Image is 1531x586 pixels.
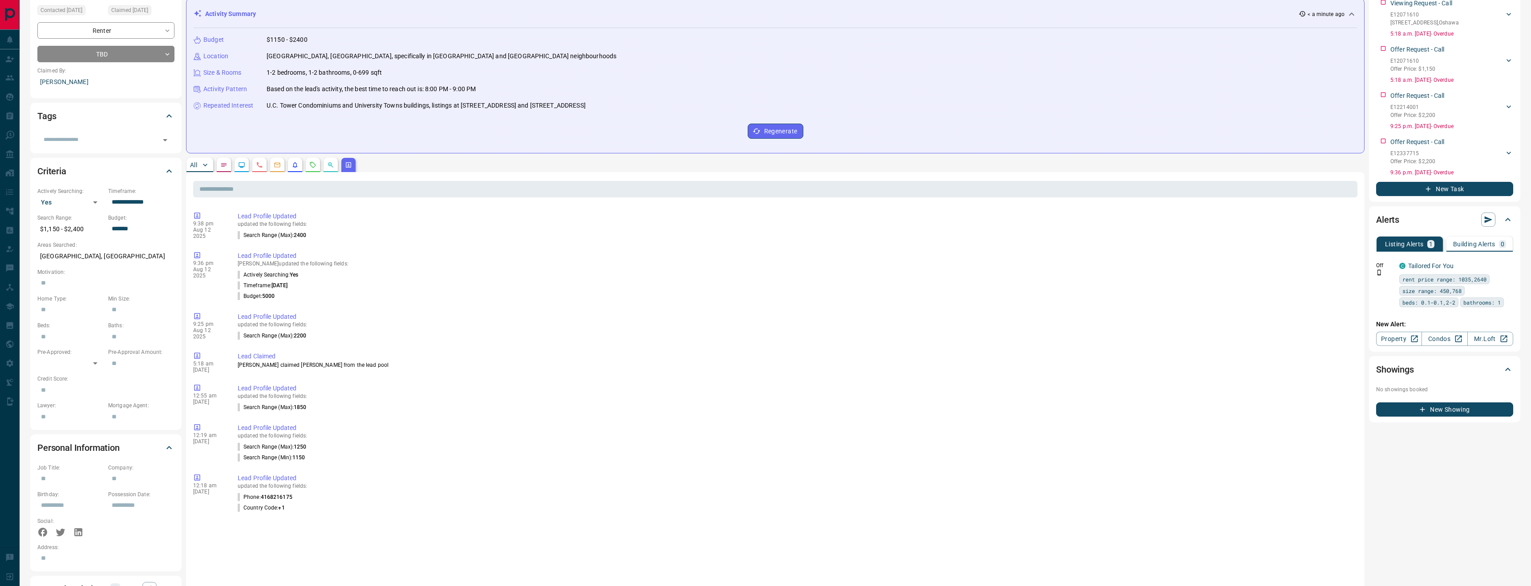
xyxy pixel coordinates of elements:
p: Based on the lead's activity, the best time to reach out is: 8:00 PM - 9:00 PM [267,84,476,94]
svg: Listing Alerts [292,161,299,169]
p: Search Range (Max) : [238,332,307,340]
p: updated the following fields: [238,433,1354,439]
p: 5:18 am [193,361,224,367]
span: 1250 [294,444,306,450]
p: [STREET_ADDRESS] , Oshawa [1390,19,1459,27]
p: Offer Request - Call [1390,45,1445,54]
a: Property [1376,332,1422,346]
p: Pre-Approval Amount: [108,348,174,356]
span: 4168216175 [261,494,292,500]
div: Renter [37,22,174,39]
p: Areas Searched: [37,241,174,249]
span: 2400 [294,232,306,238]
span: 1150 [292,454,305,461]
span: Contacted [DATE] [41,6,82,15]
span: Yes [290,272,298,278]
p: Lead Profile Updated [238,423,1354,433]
div: Yes [37,195,104,209]
p: [GEOGRAPHIC_DATA], [GEOGRAPHIC_DATA], specifically in [GEOGRAPHIC_DATA] and [GEOGRAPHIC_DATA] nei... [267,52,616,61]
p: Company: [108,464,174,472]
div: Personal Information [37,437,174,458]
h2: Tags [37,109,56,123]
p: < a minute ago [1308,10,1345,18]
span: [DATE] [271,282,288,289]
p: 9:38 pm [193,221,224,227]
span: beds: 0.1-0.1,2-2 [1402,298,1455,307]
p: Mortgage Agent: [108,401,174,409]
p: New Alert: [1376,320,1513,329]
p: Motivation: [37,268,174,276]
div: Activity Summary< a minute ago [194,6,1357,22]
p: Credit Score: [37,375,174,383]
p: Country Code : [238,504,285,512]
p: [DATE] [193,399,224,405]
p: Offer Price: $2,200 [1390,157,1435,165]
p: Address: [37,543,174,551]
p: Claimed By: [37,67,174,75]
p: [PERSON_NAME] claimed [PERSON_NAME] from the lead pool [238,361,1354,369]
a: Mr.Loft [1467,332,1513,346]
p: Phone : [238,493,292,501]
p: Baths: [108,321,174,329]
p: Lead Claimed [238,352,1354,361]
p: Budget : [238,292,275,300]
div: E12071610Offer Price: $1,150 [1390,55,1513,75]
p: 9:25 p.m. [DATE] - Overdue [1390,122,1513,130]
div: E12071610[STREET_ADDRESS],Oshawa [1390,9,1513,28]
p: Activity Summary [205,9,256,19]
p: E12214001 [1390,103,1435,111]
span: Claimed [DATE] [111,6,148,15]
p: Lawyer: [37,401,104,409]
p: U.C. Tower Condominiums and University Towns buildings, listings at [STREET_ADDRESS] and [STREET_... [267,101,586,110]
div: Sat Aug 09 2025 [108,5,174,18]
p: Search Range (Max) : [238,443,307,451]
p: E12337715 [1390,149,1435,157]
div: Showings [1376,359,1513,380]
p: Lead Profile Updated [238,474,1354,483]
p: Location [203,52,228,61]
h2: Alerts [1376,213,1399,227]
p: Social: [37,517,104,525]
p: Actively Searching: [37,187,104,195]
svg: Lead Browsing Activity [238,161,245,169]
p: Possession Date: [108,490,174,498]
p: Budget: [108,214,174,222]
p: Repeated Interest [203,101,253,110]
p: E12071610 [1390,11,1459,19]
p: 12:18 am [193,482,224,489]
p: 12:19 am [193,432,224,438]
span: rent price range: 1035,2640 [1402,275,1486,284]
p: 5:18 a.m. [DATE] - Overdue [1390,30,1513,38]
p: [DATE] [193,367,224,373]
div: condos.ca [1399,263,1405,269]
p: Lead Profile Updated [238,384,1354,393]
p: Offer Price: $2,200 [1390,111,1435,119]
p: Listing Alerts [1385,241,1424,247]
p: Off [1376,261,1394,269]
p: 0 [1501,241,1504,247]
svg: Emails [274,161,281,169]
p: Budget [203,35,224,44]
p: Size & Rooms [203,68,242,77]
a: Condos [1422,332,1467,346]
p: Search Range (Min) : [238,454,305,462]
p: updated the following fields: [238,393,1354,399]
p: All [190,162,197,168]
div: TBD [37,46,174,62]
h2: Criteria [37,164,66,178]
svg: Calls [256,161,263,169]
svg: Requests [309,161,316,169]
p: Activity Pattern [203,84,247,94]
p: No showings booked [1376,385,1513,393]
p: Lead Profile Updated [238,251,1354,261]
svg: Push Notification Only [1376,269,1382,276]
div: Sat Aug 09 2025 [37,5,104,18]
p: $1150 - $2400 [267,35,308,44]
div: E12337715Offer Price: $2,200 [1390,148,1513,167]
span: 1850 [294,404,306,410]
p: Offer Request - Call [1390,137,1445,147]
p: [DATE] [193,438,224,445]
p: $1,150 - $2,400 [37,222,104,237]
span: +1 [278,505,284,511]
p: 12:55 am [193,393,224,399]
